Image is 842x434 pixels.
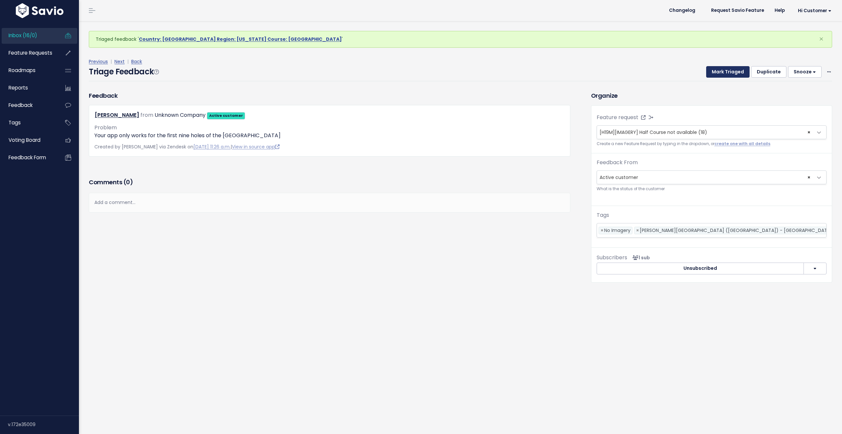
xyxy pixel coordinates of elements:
[95,111,139,119] a: [PERSON_NAME]
[126,178,130,186] span: 0
[597,159,638,166] label: Feedback From
[597,126,813,139] span: [H19M][IMAGERY] Half Course not available (18)
[109,58,113,65] span: |
[807,171,810,184] span: ×
[600,129,707,136] span: [H19M][IMAGERY] Half Course not available (18)
[89,58,108,65] a: Previous
[9,137,40,143] span: Voting Board
[131,58,142,65] a: Back
[2,150,55,165] a: Feedback form
[2,63,55,78] a: Roadmaps
[706,66,750,78] button: Mark Triaged
[812,31,830,47] button: Close
[599,227,632,234] li: No Imagery
[591,91,832,100] h3: Organize
[2,28,55,43] a: Inbox (16/0)
[2,45,55,61] a: Feature Requests
[819,34,824,44] span: ×
[2,80,55,95] a: Reports
[9,102,33,109] span: Feedback
[2,133,55,148] a: Voting Board
[714,141,770,146] a: create one with all details
[9,49,52,56] span: Feature Requests
[597,140,827,147] small: Create a new Feature Request by typing in the dropdown, or .
[140,111,153,119] span: from
[751,66,786,78] button: Duplicate
[8,416,79,433] div: v.172e35009
[630,254,650,261] span: <p><strong>Subscribers</strong><br><br> - Nuno Grazina<br> </p>
[89,66,159,78] h4: Triage Feedback
[798,8,831,13] span: Hi Customer
[89,178,570,187] h3: Comments ( )
[807,126,810,139] span: ×
[706,6,769,15] a: Request Savio Feature
[89,31,832,48] div: Triaged feedback ' '
[9,67,36,74] span: Roadmaps
[114,58,125,65] a: Next
[232,143,280,150] a: View in source app
[94,124,117,131] span: Problem
[89,193,570,212] div: Add a comment...
[669,8,695,13] span: Changelog
[2,98,55,113] a: Feedback
[193,143,231,150] a: [DATE] 11:26 a.m.
[597,211,609,219] label: Tags
[155,111,206,120] div: Unknown Company
[209,113,243,118] strong: Active customer
[788,66,822,78] button: Snooze
[9,32,37,39] span: Inbox (16/0)
[9,119,21,126] span: Tags
[769,6,790,15] a: Help
[89,91,117,100] h3: Feedback
[597,170,827,184] span: Active customer
[597,254,627,261] span: Subscribers
[601,227,604,234] span: ×
[790,6,837,16] a: Hi Customer
[604,227,631,234] span: No Imagery
[139,36,342,42] a: Country: [GEOGRAPHIC_DATA] Region: [US_STATE] Course: [GEOGRAPHIC_DATA]
[597,186,827,192] small: What is the status of the customer
[597,171,813,184] span: Active customer
[9,84,28,91] span: Reports
[597,263,804,274] button: Unsubscribed
[14,3,65,18] img: logo-white.9d6f32f41409.svg
[597,114,638,121] label: Feature request
[126,58,130,65] span: |
[636,227,639,234] span: ×
[2,115,55,130] a: Tags
[597,125,827,139] span: [H19M][IMAGERY] Half Course not available (18)
[9,154,46,161] span: Feedback form
[94,132,565,140] p: Your app only works for the first nine holes of the [GEOGRAPHIC_DATA]
[94,143,280,150] span: Created by [PERSON_NAME] via Zendesk on |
